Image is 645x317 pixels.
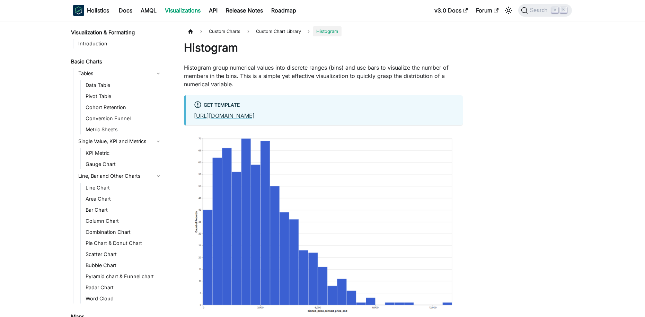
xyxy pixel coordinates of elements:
[136,5,161,16] a: AMQL
[503,5,514,16] button: Switch between dark and light mode (currently light mode)
[184,41,463,55] h1: Histogram
[161,5,205,16] a: Visualizations
[184,63,463,88] p: Histogram group numerical values into discrete ranges (bins) and use bars to visualize the number...
[76,68,164,79] a: Tables
[472,5,503,16] a: Forum
[73,5,109,16] a: HolisticsHolistics
[83,216,164,226] a: Column Chart
[205,5,222,16] a: API
[83,194,164,204] a: Area Chart
[184,26,463,36] nav: Breadcrumbs
[83,261,164,270] a: Bubble Chart
[73,5,84,16] img: Holistics
[83,283,164,292] a: Radar Chart
[83,125,164,134] a: Metric Sheets
[66,21,170,317] nav: Docs sidebar
[560,7,567,13] kbd: K
[253,26,304,36] a: Custom Chart Library
[83,227,164,237] a: Combination Chart
[76,136,164,147] a: Single Value, KPI and Metrics
[551,7,558,13] kbd: ⌘
[430,5,472,16] a: v3.0 Docs
[83,114,164,123] a: Conversion Funnel
[83,294,164,303] a: Word Cloud
[83,91,164,101] a: Pivot Table
[83,80,164,90] a: Data Table
[184,131,463,317] img: reporting-custom-chart/histogram
[313,26,342,36] span: Histogram
[115,5,136,16] a: Docs
[69,57,164,67] a: Basic Charts
[194,101,454,110] div: Get Template
[83,103,164,112] a: Cohort Retention
[69,28,164,37] a: Visualization & Formatting
[83,148,164,158] a: KPI Metric
[222,5,267,16] a: Release Notes
[83,183,164,193] a: Line Chart
[83,159,164,169] a: Gauge Chart
[83,249,164,259] a: Scatter Chart
[256,29,301,34] span: Custom Chart Library
[76,170,164,182] a: Line, Bar and Other Charts
[83,238,164,248] a: Pie Chart & Donut Chart
[87,6,109,15] b: Holistics
[205,26,244,36] span: Custom Charts
[83,205,164,215] a: Bar Chart
[528,7,552,14] span: Search
[518,4,572,17] button: Search (Command+K)
[194,112,255,119] a: [URL][DOMAIN_NAME]
[184,26,197,36] a: Home page
[76,39,164,49] a: Introduction
[267,5,300,16] a: Roadmap
[83,272,164,281] a: Pyramid chart & Funnel chart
